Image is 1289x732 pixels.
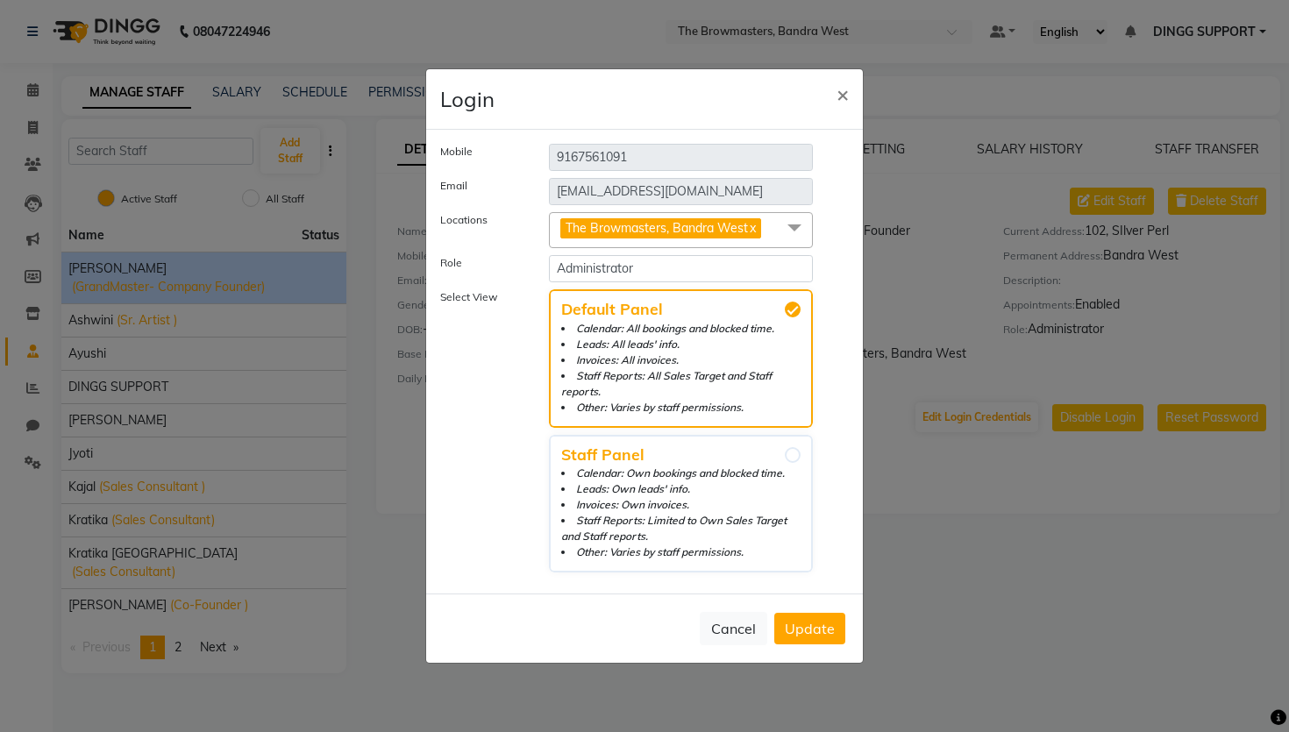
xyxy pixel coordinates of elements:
[561,544,801,560] li: Other: Varies by staff permissions.
[549,178,813,205] input: Email
[561,352,801,368] li: Invoices: All invoices.
[561,302,801,317] span: Default Panel
[700,612,767,645] button: Cancel
[561,513,801,544] li: Staff Reports: Limited to Own Sales Target and Staff reports.
[427,144,536,164] label: Mobile
[785,302,801,317] input: Default PanelCalendar: All bookings and blocked time.Leads: All leads' info.Invoices: All invoice...
[561,447,801,463] span: Staff Panel
[561,497,801,513] li: Invoices: Own invoices.
[785,620,835,637] span: Update
[561,321,801,337] li: Calendar: All bookings and blocked time.
[549,144,813,171] input: Mobile
[561,337,801,352] li: Leads: All leads' info.
[823,69,863,118] button: Close
[748,220,756,236] a: x
[785,447,801,463] input: Staff PanelCalendar: Own bookings and blocked time.Leads: Own leads' info.Invoices: Own invoices....
[427,212,536,241] label: Locations
[561,481,801,497] li: Leads: Own leads' info.
[440,83,495,115] h4: Login
[427,178,536,198] label: Email
[561,400,801,416] li: Other: Varies by staff permissions.
[774,613,845,644] button: Update
[427,255,536,275] label: Role
[837,81,849,107] span: ×
[561,368,801,400] li: Staff Reports: All Sales Target and Staff reports.
[566,220,748,236] span: The Browmasters, Bandra West
[561,465,801,481] li: Calendar: Own bookings and blocked time.
[427,289,536,572] label: Select View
